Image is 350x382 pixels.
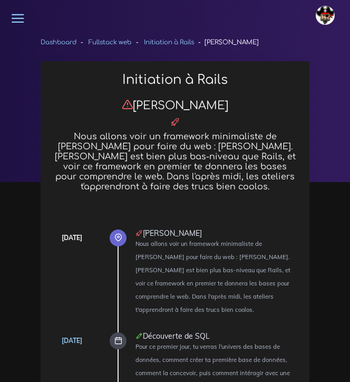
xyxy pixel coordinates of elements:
div: Découverte de SQL [135,332,298,340]
a: Initiation à Rails [144,39,194,46]
h3: [PERSON_NAME] [52,99,298,112]
div: [DATE] [62,232,82,244]
h2: Initiation à Rails [52,72,298,88]
small: Nous allons voir un framework minimaliste de [PERSON_NAME] pour faire du web : [PERSON_NAME]. [PE... [135,240,290,314]
div: [PERSON_NAME] [135,230,298,237]
li: [PERSON_NAME] [194,37,259,48]
a: [DATE] [62,337,82,345]
img: avatar [316,6,335,25]
h5: Nous allons voir un framework minimaliste de [PERSON_NAME] pour faire du web : [PERSON_NAME]. [PE... [52,132,298,193]
a: Fullstack web [89,39,131,46]
a: Dashboard [41,39,76,46]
